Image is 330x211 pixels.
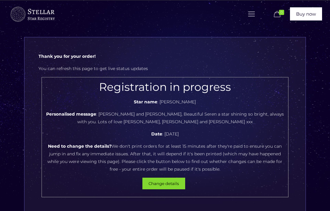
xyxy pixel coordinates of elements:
b: Star name [134,99,157,105]
b: Date [151,131,162,137]
b: Personalised message [46,111,96,117]
p: You can refresh this page to get live status updates [38,65,291,72]
b: Thank you for your order! [38,54,96,59]
b: Need to change the details? [48,143,112,149]
img: buyastar-logo-transparent [9,5,55,24]
p: : [PERSON_NAME] [45,98,285,106]
h2: Registration in progress [45,80,285,94]
p: : [PERSON_NAME] and [PERSON_NAME], Beautiful Seren a star shining so bright, always with you. Lot... [45,110,285,126]
a: Buy a Star [9,0,55,28]
a: 0 [272,11,287,18]
span: 0 [279,10,284,15]
a: Buy now [290,7,322,20]
button: Change details [142,178,185,189]
p: We don't print orders for at least 15 minutes after they're paid to ensure you can jump in and fi... [45,143,285,173]
p: : [DATE] [45,130,285,138]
